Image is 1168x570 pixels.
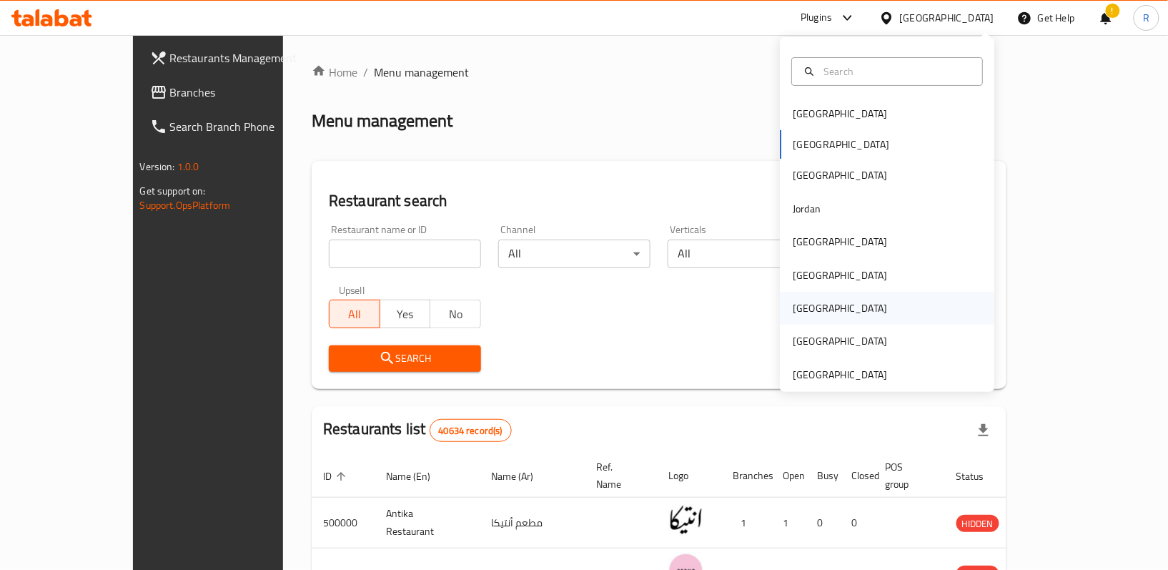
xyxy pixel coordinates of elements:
[329,345,481,372] button: Search
[721,454,771,498] th: Branches
[139,75,328,109] a: Branches
[840,454,874,498] th: Closed
[139,41,328,75] a: Restaurants Management
[374,64,469,81] span: Menu management
[491,468,552,485] span: Name (Ar)
[340,350,470,368] span: Search
[596,458,640,493] span: Ref. Name
[329,190,989,212] h2: Restaurant search
[140,196,231,215] a: Support.OpsPlatform
[793,234,887,250] div: [GEOGRAPHIC_DATA]
[498,240,650,268] div: All
[430,300,481,328] button: No
[657,454,721,498] th: Logo
[170,84,317,101] span: Branches
[793,333,887,349] div: [GEOGRAPHIC_DATA]
[806,454,840,498] th: Busy
[801,9,832,26] div: Plugins
[818,64,974,79] input: Search
[312,64,357,81] a: Home
[436,304,475,325] span: No
[771,498,806,549] td: 1
[386,304,425,325] span: Yes
[793,106,887,122] div: [GEOGRAPHIC_DATA]
[375,498,480,549] td: Antika Restaurant
[771,454,806,498] th: Open
[312,498,375,549] td: 500000
[956,516,999,532] span: HIDDEN
[1143,10,1149,26] span: R
[668,240,820,268] div: All
[140,157,175,176] span: Version:
[886,458,928,493] span: POS group
[956,468,1003,485] span: Status
[668,502,704,538] img: Antika Restaurant
[380,300,431,328] button: Yes
[329,300,380,328] button: All
[363,64,368,81] li: /
[139,109,328,144] a: Search Branch Phone
[386,468,449,485] span: Name (En)
[793,267,887,283] div: [GEOGRAPHIC_DATA]
[480,498,585,549] td: مطعم أنتيكا
[793,367,887,383] div: [GEOGRAPHIC_DATA]
[430,419,512,442] div: Total records count
[177,157,199,176] span: 1.0.0
[721,498,771,549] td: 1
[900,10,994,26] div: [GEOGRAPHIC_DATA]
[793,300,887,316] div: [GEOGRAPHIC_DATA]
[170,49,317,67] span: Restaurants Management
[966,413,1001,448] div: Export file
[806,498,840,549] td: 0
[312,64,1006,81] nav: breadcrumb
[430,424,511,438] span: 40634 record(s)
[323,468,350,485] span: ID
[840,498,874,549] td: 0
[312,109,452,132] h2: Menu management
[140,182,206,200] span: Get support on:
[335,304,375,325] span: All
[329,240,481,268] input: Search for restaurant name or ID..
[323,418,512,442] h2: Restaurants list
[170,118,317,135] span: Search Branch Phone
[793,201,821,217] div: Jordan
[793,167,887,183] div: [GEOGRAPHIC_DATA]
[339,285,365,295] label: Upsell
